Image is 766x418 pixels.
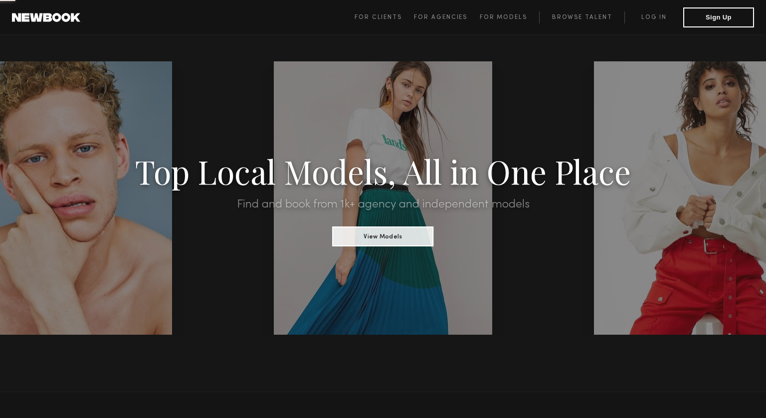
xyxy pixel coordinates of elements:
[414,11,479,23] a: For Agencies
[355,11,414,23] a: For Clients
[683,7,754,27] button: Sign Up
[414,14,467,20] span: For Agencies
[355,14,402,20] span: For Clients
[539,11,624,23] a: Browse Talent
[57,156,709,187] h1: Top Local Models, All in One Place
[333,226,434,246] button: View Models
[624,11,683,23] a: Log in
[57,199,709,210] h2: Find and book from 1k+ agency and independent models
[333,230,434,241] a: View Models
[480,11,540,23] a: For Models
[480,14,527,20] span: For Models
